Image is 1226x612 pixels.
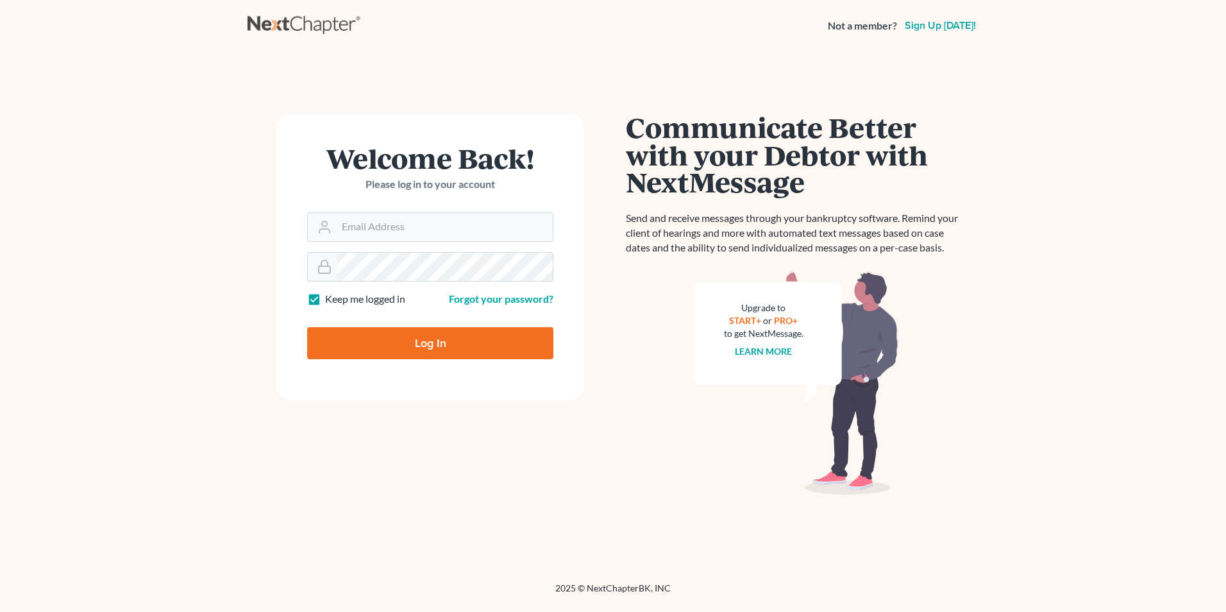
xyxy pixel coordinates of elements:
[724,302,803,314] div: Upgrade to
[307,327,553,359] input: Log In
[626,114,966,196] h1: Communicate Better with your Debtor with NextMessage
[764,315,773,326] span: or
[735,346,793,357] a: Learn more
[337,213,553,241] input: Email Address
[693,271,898,495] img: nextmessage_bg-59042aed3d76b12b5cd301f8e5b87938c9018125f34e5fa2b7a6b67550977c72.svg
[724,327,803,340] div: to get NextMessage.
[626,211,966,255] p: Send and receive messages through your bankruptcy software. Remind your client of hearings and mo...
[730,315,762,326] a: START+
[325,292,405,307] label: Keep me logged in
[449,293,553,305] a: Forgot your password?
[775,315,798,326] a: PRO+
[307,177,553,192] p: Please log in to your account
[307,144,553,172] h1: Welcome Back!
[902,21,978,31] a: Sign up [DATE]!
[828,19,897,33] strong: Not a member?
[248,582,978,605] div: 2025 © NextChapterBK, INC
